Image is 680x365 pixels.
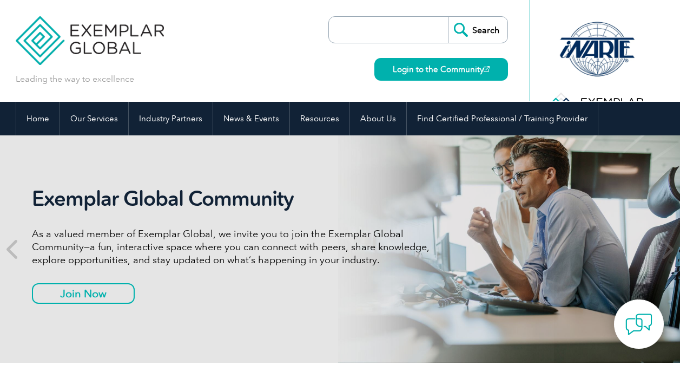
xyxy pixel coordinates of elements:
[16,73,134,85] p: Leading the way to excellence
[350,102,406,135] a: About Us
[16,102,60,135] a: Home
[448,17,507,43] input: Search
[32,227,438,266] p: As a valued member of Exemplar Global, we invite you to join the Exemplar Global Community—a fun,...
[60,102,128,135] a: Our Services
[129,102,213,135] a: Industry Partners
[625,311,652,338] img: contact-chat.png
[32,186,438,211] h2: Exemplar Global Community
[407,102,598,135] a: Find Certified Professional / Training Provider
[213,102,289,135] a: News & Events
[290,102,349,135] a: Resources
[374,58,508,81] a: Login to the Community
[32,283,135,304] a: Join Now
[484,66,490,72] img: open_square.png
